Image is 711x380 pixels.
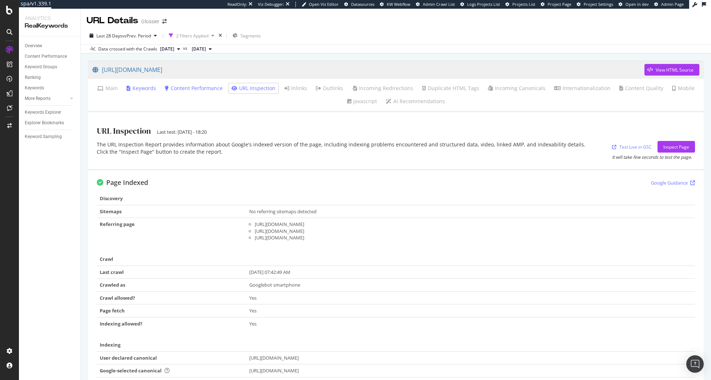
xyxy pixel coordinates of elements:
div: Yes [249,307,692,314]
div: Analytics [25,15,75,22]
div: Crawl allowed? [100,295,135,302]
div: It will take few seconds to test the page. [612,154,692,160]
h1: URL Inspection [97,126,151,135]
a: Project Page [541,1,571,7]
button: [DATE] [157,45,183,53]
span: vs Prev. Period [122,33,151,39]
div: [URL][DOMAIN_NAME] [255,221,692,228]
h2: Page Indexed [97,179,148,186]
span: Datasources [351,1,374,7]
span: Admin Crawl List [423,1,455,7]
button: Last 28 DaysvsPrev. Period [87,30,160,41]
div: [URL][DOMAIN_NAME] [249,355,692,361]
button: Inspect Page [658,141,695,153]
span: Project Settings [584,1,613,7]
div: Keyword Sampling [25,133,62,141]
span: Project Page [548,1,571,7]
div: [URL][DOMAIN_NAME] [255,228,692,235]
a: Javascript [347,98,377,105]
div: Explorer Bookmarks [25,119,64,127]
div: No referring sitemaps detected [249,208,692,215]
a: Datasources [344,1,374,7]
a: Keyword Sampling [25,133,75,141]
div: Yes [249,320,692,327]
a: Open Viz Editor [302,1,339,7]
div: Googlebot smartphone [249,282,692,288]
a: Keywords Explorer [25,109,75,116]
a: Content Performance [25,53,75,60]
div: View HTML Source [656,67,694,73]
a: Content Quality [619,85,663,92]
div: Open Intercom Messenger [686,355,704,373]
div: More Reports [25,95,51,102]
a: Main [97,85,118,92]
div: Ranking [25,74,41,81]
div: [DATE] 07:42:49 AM [249,269,692,276]
div: Content Performance [25,53,67,60]
a: KW Webflow [380,1,410,7]
span: Admin Page [661,1,684,7]
a: Incoming Redirections [352,85,413,92]
div: Crawled as [100,282,125,288]
div: Page fetch [100,307,125,314]
div: Indexing allowed? [100,320,142,327]
a: Logs Projects List [460,1,500,7]
a: Admin Page [654,1,684,7]
div: Glossier [141,18,159,25]
div: Overview [25,42,42,50]
a: URL Inspection [231,85,275,92]
div: Viz Debugger: [258,1,284,7]
a: Internationalization [554,85,611,92]
a: Admin Crawl List [416,1,455,7]
div: Google-selected canonical [100,367,162,374]
div: Last test: [DATE] - 18:20 [157,129,207,136]
span: 2025 Oct. 12th [160,46,174,52]
a: AI Recommendations [386,98,445,105]
a: Keywords [127,85,156,92]
a: [URL][DOMAIN_NAME] [92,61,644,79]
td: Indexing [97,339,246,351]
span: Open in dev [625,1,649,7]
span: 2025 Sep. 8th [192,46,206,52]
a: Projects List [505,1,535,7]
button: Segments [230,30,264,41]
a: Inlinks [284,85,307,92]
button: [DATE] [189,45,215,53]
div: User declared canonical [100,355,157,361]
div: Inspect Page [663,144,689,150]
a: Outlinks [316,85,343,92]
div: 2 Filters Applied [176,33,208,39]
span: KW Webflow [387,1,410,7]
div: Keywords [25,84,44,92]
div: URL Details [87,15,138,27]
td: Crawl [97,253,246,266]
button: View HTML Source [644,64,699,76]
a: Keyword Groups [25,63,75,71]
div: Keywords Explorer [25,109,61,116]
span: Last 28 Days [96,33,122,39]
a: Project Settings [577,1,613,7]
a: Ranking [25,74,75,81]
a: Overview [25,42,75,50]
a: Explorer Bookmarks [25,119,75,127]
div: ReadOnly: [227,1,247,7]
a: Mobile [672,85,695,92]
div: Sitemaps [100,208,122,215]
a: Duplicate HTML Tags [422,85,479,92]
td: Discovery [97,192,246,205]
span: Projects List [512,1,535,7]
div: The URL Inspection Report provides information about Google's indexed version of the page, includ... [97,141,586,160]
a: Content Performance [165,85,223,92]
button: 2 Filters Applied [166,30,217,41]
a: Keywords [25,84,75,92]
a: Incoming Canonicals [488,85,545,92]
a: Test Live in GSC [612,143,652,151]
div: RealKeywords [25,22,75,30]
a: More Reports [25,95,68,102]
span: Logs Projects List [467,1,500,7]
div: Referring page [100,221,135,228]
div: times [217,32,223,39]
span: Segments [241,33,261,39]
a: Open in dev [619,1,649,7]
span: Open Viz Editor [309,1,339,7]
